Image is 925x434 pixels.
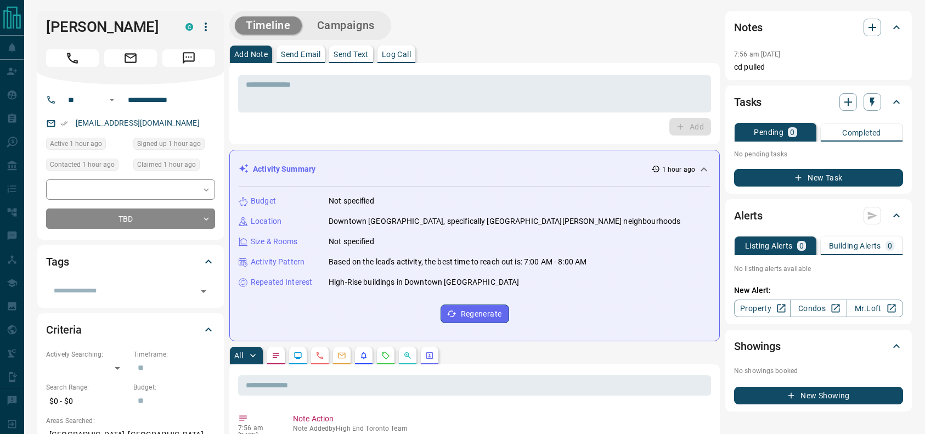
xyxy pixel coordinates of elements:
svg: Emails [337,351,346,360]
div: TBD [46,208,215,229]
p: cd pulled [734,61,903,73]
div: Tasks [734,89,903,115]
p: 0 [799,242,804,250]
p: 7:56 am [DATE] [734,50,781,58]
p: High-Rise buildings in Downtown [GEOGRAPHIC_DATA] [329,277,519,288]
p: Repeated Interest [251,277,312,288]
div: Fri Aug 15 2025 [46,159,128,174]
p: 0 [888,242,892,250]
div: Fri Aug 15 2025 [133,138,215,153]
p: All [234,352,243,359]
p: Send Email [281,50,320,58]
span: Call [46,49,99,67]
h2: Tasks [734,93,762,111]
button: Regenerate [441,305,509,323]
h2: Showings [734,337,781,355]
p: Actively Searching: [46,350,128,359]
p: Areas Searched: [46,416,215,426]
button: New Showing [734,387,903,404]
button: Open [196,284,211,299]
div: Tags [46,249,215,275]
svg: Calls [315,351,324,360]
h2: Notes [734,19,763,36]
h2: Criteria [46,321,82,339]
span: Contacted 1 hour ago [50,159,115,170]
p: No showings booked [734,366,903,376]
p: Send Text [334,50,369,58]
p: Building Alerts [829,242,881,250]
p: Note Action [293,413,707,425]
span: Active 1 hour ago [50,138,102,149]
p: Log Call [382,50,411,58]
span: Signed up 1 hour ago [137,138,201,149]
span: Message [162,49,215,67]
p: Budget: [133,382,215,392]
p: Size & Rooms [251,236,298,247]
svg: Opportunities [403,351,412,360]
h2: Tags [46,253,69,270]
p: Add Note [234,50,268,58]
p: Based on the lead's activity, the best time to reach out is: 7:00 AM - 8:00 AM [329,256,586,268]
button: Open [105,93,119,106]
div: Activity Summary1 hour ago [239,159,710,179]
a: Mr.Loft [847,300,903,317]
p: Search Range: [46,382,128,392]
h2: Alerts [734,207,763,224]
span: Email [104,49,157,67]
h1: [PERSON_NAME] [46,18,169,36]
p: New Alert: [734,285,903,296]
div: condos.ca [185,23,193,31]
svg: Agent Actions [425,351,434,360]
p: Location [251,216,281,227]
p: Note Added by High End Toronto Team [293,425,707,432]
a: Condos [790,300,847,317]
p: Budget [251,195,276,207]
div: Alerts [734,202,903,229]
button: Timeline [235,16,302,35]
div: Fri Aug 15 2025 [133,159,215,174]
svg: Listing Alerts [359,351,368,360]
div: Showings [734,333,903,359]
svg: Notes [272,351,280,360]
p: 0 [790,128,794,136]
p: Downtown [GEOGRAPHIC_DATA], specifically [GEOGRAPHIC_DATA][PERSON_NAME] neighbourhoods [329,216,680,227]
p: Timeframe: [133,350,215,359]
p: Completed [842,129,881,137]
svg: Email Verified [60,120,68,127]
button: Campaigns [306,16,386,35]
div: Notes [734,14,903,41]
p: Not specified [329,236,374,247]
p: Pending [754,128,783,136]
button: New Task [734,169,903,187]
p: Activity Summary [253,164,315,175]
p: Activity Pattern [251,256,304,268]
p: 1 hour ago [662,165,695,174]
svg: Requests [381,351,390,360]
div: Criteria [46,317,215,343]
span: Claimed 1 hour ago [137,159,196,170]
a: [EMAIL_ADDRESS][DOMAIN_NAME] [76,119,200,127]
p: No pending tasks [734,146,903,162]
a: Property [734,300,791,317]
p: Listing Alerts [745,242,793,250]
div: Fri Aug 15 2025 [46,138,128,153]
p: No listing alerts available [734,264,903,274]
p: Not specified [329,195,374,207]
p: $0 - $0 [46,392,128,410]
p: 7:56 am [238,424,277,432]
svg: Lead Browsing Activity [294,351,302,360]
